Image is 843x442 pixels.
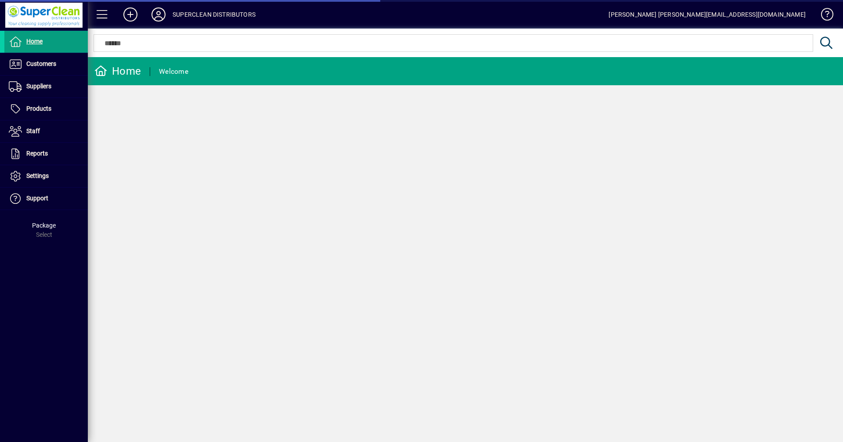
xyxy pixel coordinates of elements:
a: Knowledge Base [814,2,832,30]
span: Customers [26,60,56,67]
button: Profile [144,7,173,22]
a: Staff [4,120,88,142]
span: Settings [26,172,49,179]
a: Suppliers [4,76,88,98]
a: Customers [4,53,88,75]
div: [PERSON_NAME] [PERSON_NAME][EMAIL_ADDRESS][DOMAIN_NAME] [609,7,806,22]
span: Support [26,195,48,202]
a: Settings [4,165,88,187]
div: SUPERCLEAN DISTRIBUTORS [173,7,256,22]
button: Add [116,7,144,22]
span: Staff [26,127,40,134]
span: Home [26,38,43,45]
span: Products [26,105,51,112]
span: Reports [26,150,48,157]
a: Support [4,188,88,210]
a: Products [4,98,88,120]
div: Welcome [159,65,188,79]
div: Home [94,64,141,78]
a: Reports [4,143,88,165]
span: Package [32,222,56,229]
span: Suppliers [26,83,51,90]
